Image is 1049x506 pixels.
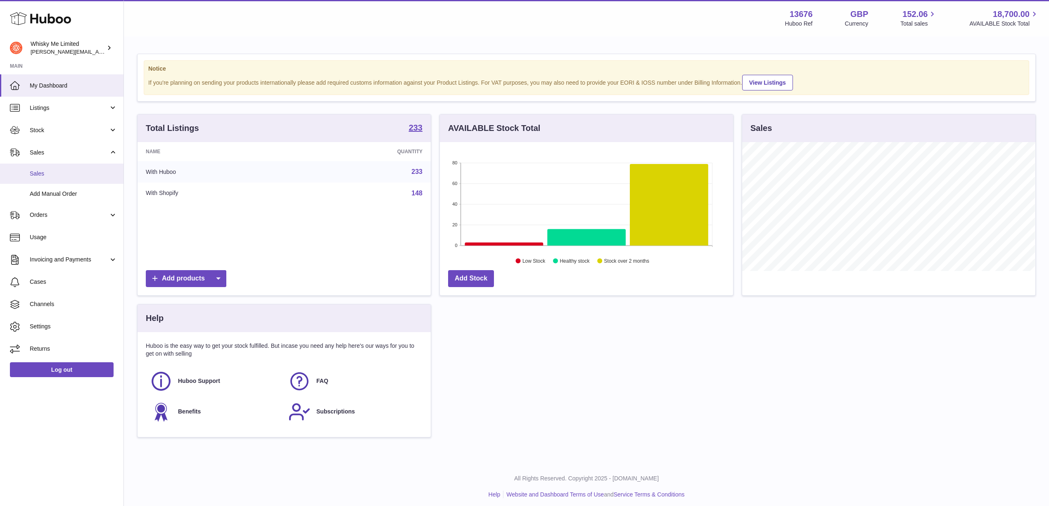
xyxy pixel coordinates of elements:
a: 233 [409,124,422,133]
div: Huboo Ref [785,20,813,28]
span: [PERSON_NAME][EMAIL_ADDRESS][DOMAIN_NAME] [31,48,166,55]
span: FAQ [316,377,328,385]
text: Healthy stock [560,258,590,264]
a: Website and Dashboard Terms of Use [506,491,604,498]
div: Whisky Me Limited [31,40,105,56]
span: Subscriptions [316,408,355,416]
text: 20 [452,222,457,227]
a: 18,700.00 AVAILABLE Stock Total [969,9,1039,28]
span: 152.06 [902,9,928,20]
span: Channels [30,300,117,308]
strong: GBP [850,9,868,20]
div: If you're planning on sending your products internationally please add required customs informati... [148,74,1025,90]
text: 60 [452,181,457,186]
text: 0 [455,243,457,248]
td: With Shopify [138,183,296,204]
span: AVAILABLE Stock Total [969,20,1039,28]
span: Benefits [178,408,201,416]
th: Name [138,142,296,161]
h3: Sales [750,123,772,134]
span: 18,700.00 [993,9,1030,20]
span: Huboo Support [178,377,220,385]
p: All Rights Reserved. Copyright 2025 - [DOMAIN_NAME] [131,475,1042,482]
a: 152.06 Total sales [900,9,937,28]
span: Total sales [900,20,937,28]
a: Benefits [150,401,280,423]
h3: Total Listings [146,123,199,134]
img: frances@whiskyshop.com [10,42,22,54]
span: Orders [30,211,109,219]
span: Returns [30,345,117,353]
a: FAQ [288,370,418,392]
span: Invoicing and Payments [30,256,109,264]
span: My Dashboard [30,82,117,90]
strong: 13676 [790,9,813,20]
a: Log out [10,362,114,377]
span: Settings [30,323,117,330]
text: 40 [452,202,457,207]
a: Add products [146,270,226,287]
a: Add Stock [448,270,494,287]
text: Low Stock [522,258,546,264]
a: Service Terms & Conditions [614,491,685,498]
td: With Huboo [138,161,296,183]
h3: AVAILABLE Stock Total [448,123,540,134]
text: 80 [452,160,457,165]
a: 233 [411,168,422,175]
li: and [503,491,684,499]
a: 148 [411,190,422,197]
span: Listings [30,104,109,112]
strong: Notice [148,65,1025,73]
a: Help [489,491,501,498]
th: Quantity [296,142,431,161]
span: Sales [30,149,109,157]
strong: 233 [409,124,422,132]
span: Add Manual Order [30,190,117,198]
h3: Help [146,313,164,324]
span: Stock [30,126,109,134]
text: Stock over 2 months [604,258,649,264]
span: Cases [30,278,117,286]
p: Huboo is the easy way to get your stock fulfilled. But incase you need any help here's our ways f... [146,342,422,358]
div: Currency [845,20,869,28]
span: Usage [30,233,117,241]
span: Sales [30,170,117,178]
a: Huboo Support [150,370,280,392]
a: View Listings [742,75,793,90]
a: Subscriptions [288,401,418,423]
